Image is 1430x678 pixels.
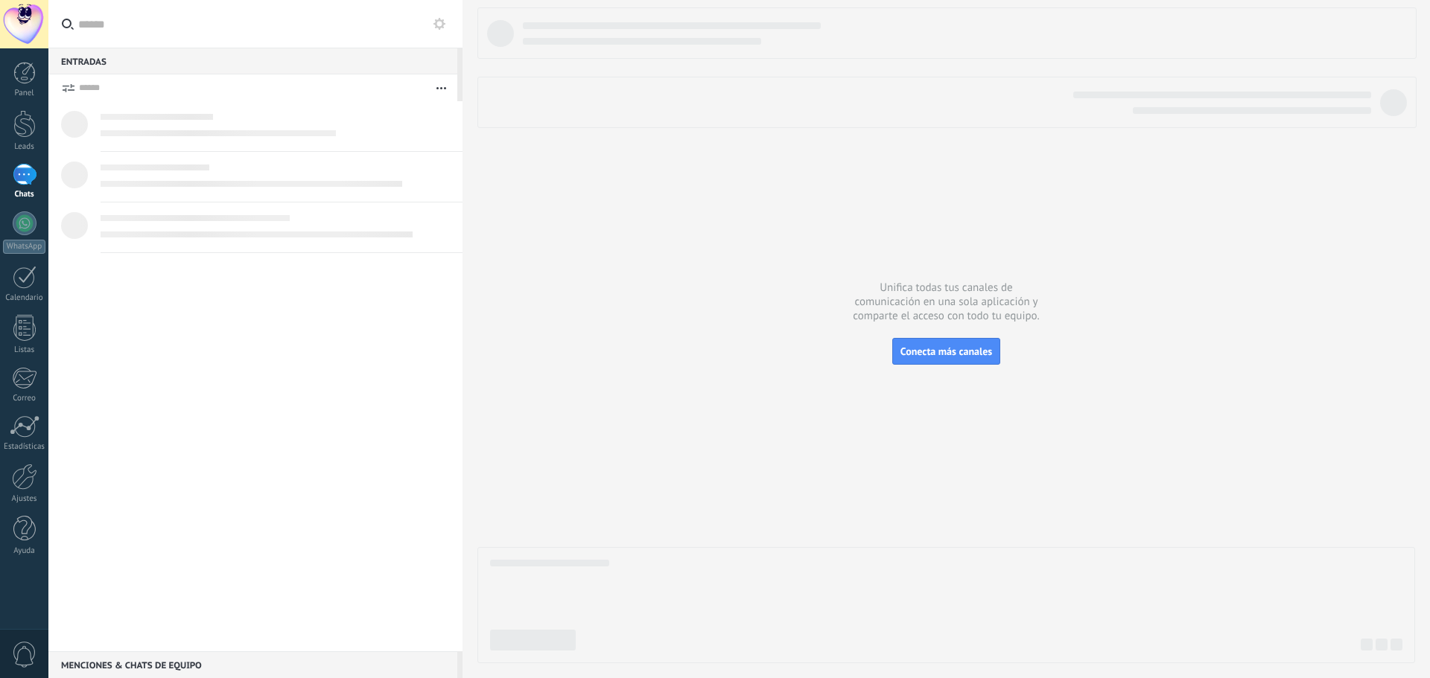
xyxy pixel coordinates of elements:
div: Listas [3,345,46,355]
button: Conecta más canales [892,338,1000,365]
div: Correo [3,394,46,403]
div: Entradas [48,48,457,74]
div: Leads [3,142,46,152]
span: Conecta más canales [900,345,992,358]
div: Menciones & Chats de equipo [48,651,457,678]
div: Calendario [3,293,46,303]
div: WhatsApp [3,240,45,254]
div: Estadísticas [3,442,46,452]
div: Ayuda [3,546,46,556]
div: Panel [3,89,46,98]
div: Ajustes [3,494,46,504]
div: Chats [3,190,46,199]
